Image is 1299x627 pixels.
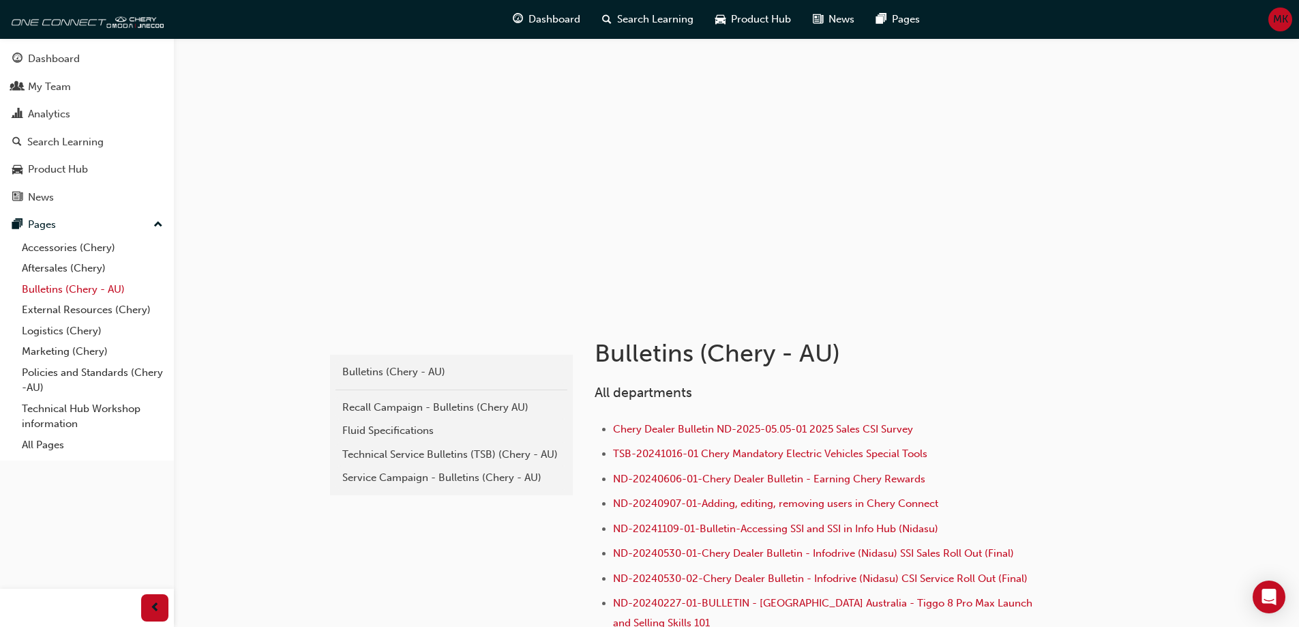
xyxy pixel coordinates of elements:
button: MK [1268,8,1292,31]
a: Aftersales (Chery) [16,258,168,279]
a: Search Learning [5,130,168,155]
a: Accessories (Chery) [16,237,168,259]
span: news-icon [12,192,23,204]
div: Product Hub [28,162,88,177]
span: All departments [595,385,692,400]
span: up-icon [153,216,163,234]
span: chart-icon [12,108,23,121]
a: Bulletins (Chery - AU) [16,279,168,300]
a: Bulletins (Chery - AU) [335,360,567,384]
a: My Team [5,74,168,100]
a: Marketing (Chery) [16,341,168,362]
div: Recall Campaign - Bulletins (Chery AU) [342,400,561,415]
span: guage-icon [513,11,523,28]
button: Pages [5,212,168,237]
span: search-icon [602,11,612,28]
a: Logistics (Chery) [16,321,168,342]
div: Search Learning [27,134,104,150]
a: ND-20240907-01-Adding, editing, removing users in Chery Connect [613,497,938,510]
a: Service Campaign - Bulletins (Chery - AU) [335,466,567,490]
a: ND-20240530-02-Chery Dealer Bulletin - Infodrive (Nidasu) CSI Service Roll Out (Final) [613,572,1028,585]
a: Product Hub [5,157,168,182]
span: prev-icon [150,600,160,617]
a: ND-20240606-01-Chery Dealer Bulletin - Earning Chery Rewards [613,473,925,485]
a: Dashboard [5,46,168,72]
div: Bulletins (Chery - AU) [342,364,561,380]
a: ND-20240530-01-Chery Dealer Bulletin - Infodrive (Nidasu) SSI Sales Roll Out (Final) [613,547,1014,559]
a: Technical Service Bulletins (TSB) (Chery - AU) [335,443,567,467]
a: guage-iconDashboard [502,5,591,33]
span: MK [1273,12,1288,27]
span: News [828,12,854,27]
a: Technical Hub Workshop information [16,398,168,435]
div: Open Intercom Messenger [1253,581,1285,613]
a: Recall Campaign - Bulletins (Chery AU) [335,396,567,420]
a: Chery Dealer Bulletin ND-2025-05.05-01 2025 Sales CSI Survey [613,423,913,435]
span: pages-icon [12,219,23,231]
a: Fluid Specifications [335,419,567,443]
h1: Bulletins (Chery - AU) [595,338,1042,368]
div: Pages [28,217,56,233]
button: DashboardMy TeamAnalyticsSearch LearningProduct HubNews [5,44,168,212]
a: TSB-20241016-01 Chery Mandatory Electric Vehicles Special Tools [613,448,927,460]
a: ND-20241109-01-Bulletin-Accessing SSI and SSI in Info Hub (Nidasu) [613,523,938,535]
span: search-icon [12,136,22,149]
img: oneconnect [7,5,164,33]
span: Dashboard [528,12,580,27]
span: car-icon [12,164,23,176]
div: News [28,190,54,205]
span: news-icon [813,11,823,28]
span: pages-icon [876,11,886,28]
a: External Resources (Chery) [16,300,168,321]
span: Pages [892,12,920,27]
span: Search Learning [617,12,693,27]
a: Policies and Standards (Chery -AU) [16,362,168,398]
span: guage-icon [12,53,23,65]
a: pages-iconPages [865,5,931,33]
div: Technical Service Bulletins (TSB) (Chery - AU) [342,447,561,463]
span: Product Hub [731,12,791,27]
span: car-icon [715,11,726,28]
a: news-iconNews [802,5,865,33]
div: Dashboard [28,51,80,67]
a: search-iconSearch Learning [591,5,704,33]
a: All Pages [16,435,168,456]
div: My Team [28,79,71,95]
span: people-icon [12,81,23,93]
div: Fluid Specifications [342,423,561,439]
div: Service Campaign - Bulletins (Chery - AU) [342,470,561,486]
div: Analytics [28,106,70,122]
a: News [5,185,168,210]
a: car-iconProduct Hub [704,5,802,33]
a: Analytics [5,102,168,127]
